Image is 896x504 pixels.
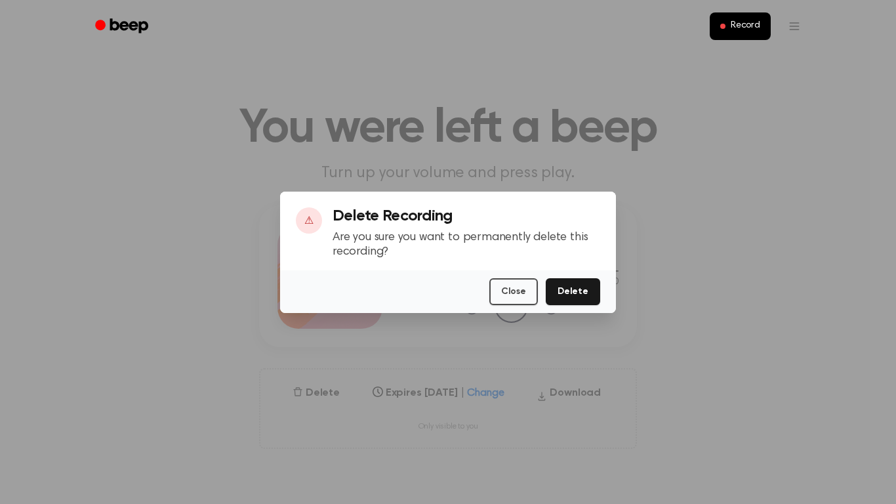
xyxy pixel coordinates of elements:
h3: Delete Recording [333,207,600,225]
p: Are you sure you want to permanently delete this recording? [333,230,600,260]
button: Record [710,12,771,40]
span: Record [731,20,760,32]
button: Open menu [779,10,810,42]
a: Beep [86,14,160,39]
button: Delete [546,278,600,305]
button: Close [489,278,538,305]
div: ⚠ [296,207,322,234]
